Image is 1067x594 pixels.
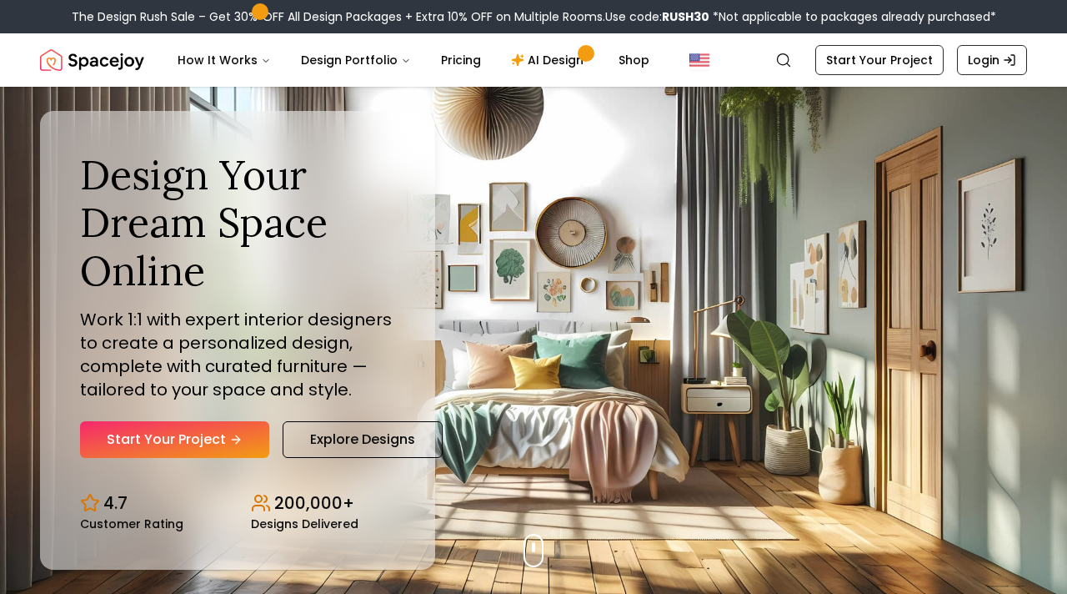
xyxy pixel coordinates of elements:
[815,45,944,75] a: Start Your Project
[103,491,128,515] p: 4.7
[283,421,443,458] a: Explore Designs
[164,43,663,77] nav: Main
[428,43,494,77] a: Pricing
[498,43,602,77] a: AI Design
[164,43,284,77] button: How It Works
[80,308,395,401] p: Work 1:1 with expert interior designers to create a personalized design, complete with curated fu...
[957,45,1027,75] a: Login
[72,8,996,25] div: The Design Rush Sale – Get 30% OFF All Design Packages + Extra 10% OFF on Multiple Rooms.
[251,518,358,530] small: Designs Delivered
[605,8,709,25] span: Use code:
[605,43,663,77] a: Shop
[40,33,1027,87] nav: Global
[274,491,354,515] p: 200,000+
[662,8,709,25] b: RUSH30
[80,478,395,530] div: Design stats
[689,50,709,70] img: United States
[288,43,424,77] button: Design Portfolio
[709,8,996,25] span: *Not applicable to packages already purchased*
[80,421,269,458] a: Start Your Project
[40,43,144,77] img: Spacejoy Logo
[80,151,395,295] h1: Design Your Dream Space Online
[80,518,183,530] small: Customer Rating
[40,43,144,77] a: Spacejoy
